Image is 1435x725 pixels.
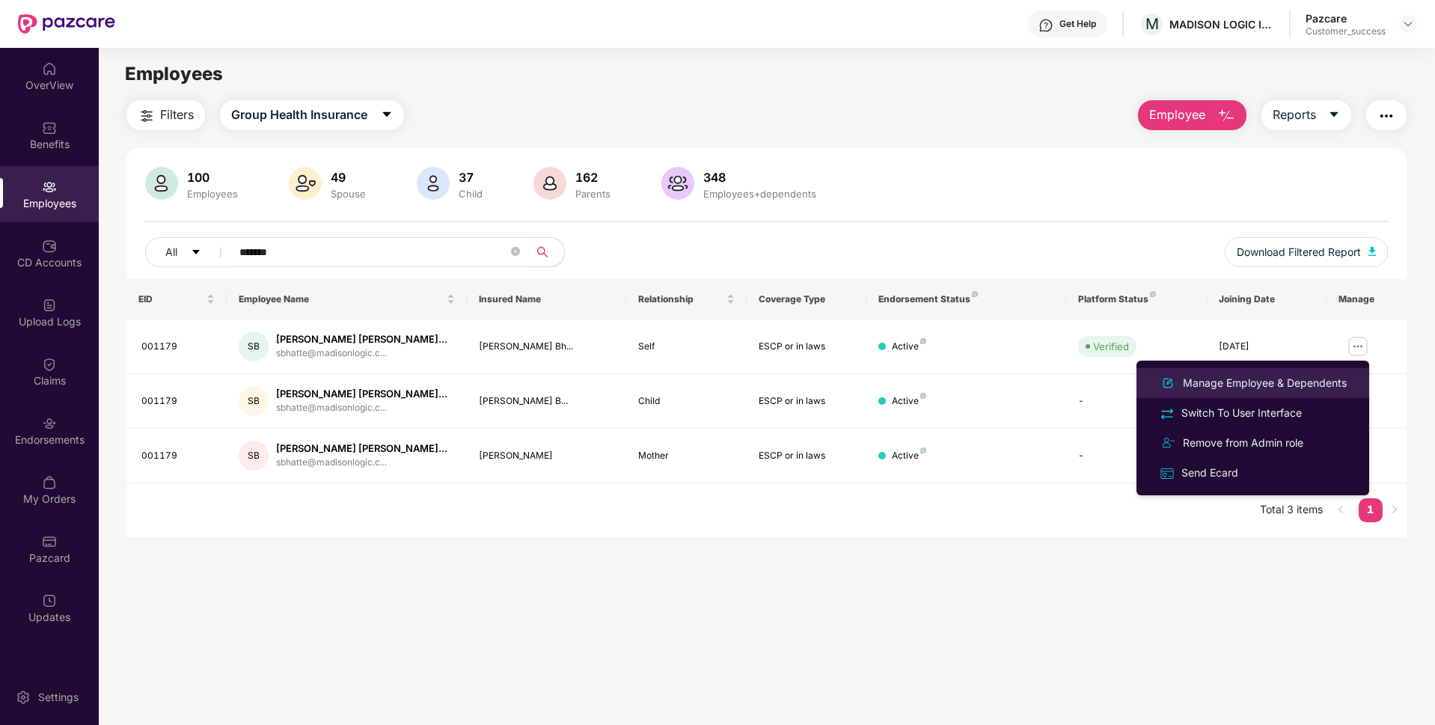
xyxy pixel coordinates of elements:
button: Reportscaret-down [1261,100,1351,130]
th: Coverage Type [747,279,866,319]
img: svg+xml;base64,PHN2ZyB4bWxucz0iaHR0cDovL3d3dy53My5vcmcvMjAwMC9zdmciIHdpZHRoPSIyNCIgaGVpZ2h0PSIyNC... [1377,107,1395,125]
div: Active [892,394,926,409]
div: SB [239,331,269,361]
img: svg+xml;base64,PHN2ZyB4bWxucz0iaHR0cDovL3d3dy53My5vcmcvMjAwMC9zdmciIHhtbG5zOnhsaW5rPSJodHRwOi8vd3... [417,167,450,200]
div: Endorsement Status [878,293,1054,305]
a: 1 [1359,498,1383,521]
div: 100 [184,170,241,185]
div: Employees+dependents [700,188,819,200]
div: [DATE] [1219,340,1315,354]
div: ESCP or in laws [759,449,854,463]
td: - [1066,429,1206,483]
div: 001179 [141,340,215,354]
div: [PERSON_NAME] Bh... [479,340,615,354]
img: svg+xml;base64,PHN2ZyB4bWxucz0iaHR0cDovL3d3dy53My5vcmcvMjAwMC9zdmciIHdpZHRoPSI4IiBoZWlnaHQ9IjgiIH... [1150,291,1156,297]
img: svg+xml;base64,PHN2ZyBpZD0iRW1wbG95ZWVzIiB4bWxucz0iaHR0cDovL3d3dy53My5vcmcvMjAwMC9zdmciIHdpZHRoPS... [42,180,57,195]
img: svg+xml;base64,PHN2ZyBpZD0iQ2xhaW0iIHhtbG5zPSJodHRwOi8vd3d3LnczLm9yZy8yMDAwL3N2ZyIgd2lkdGg9IjIwIi... [42,357,57,372]
span: Download Filtered Report [1237,244,1361,260]
div: Self [638,340,734,354]
span: Group Health Insurance [231,105,367,124]
div: Remove from Admin role [1180,435,1306,451]
div: 37 [456,170,486,185]
img: svg+xml;base64,PHN2ZyB4bWxucz0iaHR0cDovL3d3dy53My5vcmcvMjAwMC9zdmciIHhtbG5zOnhsaW5rPSJodHRwOi8vd3... [289,167,322,200]
span: close-circle [511,247,520,256]
span: Reports [1273,105,1316,124]
img: svg+xml;base64,PHN2ZyB4bWxucz0iaHR0cDovL3d3dy53My5vcmcvMjAwMC9zdmciIHdpZHRoPSI4IiBoZWlnaHQ9IjgiIH... [920,338,926,344]
div: sbhatte@madisonlogic.c... [276,346,447,361]
span: EID [138,293,204,305]
img: svg+xml;base64,PHN2ZyB4bWxucz0iaHR0cDovL3d3dy53My5vcmcvMjAwMC9zdmciIHhtbG5zOnhsaW5rPSJodHRwOi8vd3... [145,167,178,200]
div: Customer_success [1306,25,1386,37]
span: right [1390,505,1399,514]
img: svg+xml;base64,PHN2ZyBpZD0iSGVscC0zMngzMiIgeG1sbnM9Imh0dHA6Ly93d3cudzMub3JnLzIwMDAvc3ZnIiB3aWR0aD... [1038,18,1053,33]
th: Relationship [626,279,746,319]
img: New Pazcare Logo [18,14,115,34]
div: 001179 [141,449,215,463]
img: svg+xml;base64,PHN2ZyB4bWxucz0iaHR0cDovL3d3dy53My5vcmcvMjAwMC9zdmciIHdpZHRoPSIyNCIgaGVpZ2h0PSIyNC... [138,107,156,125]
div: Pazcare [1306,11,1386,25]
div: sbhatte@madisonlogic.c... [276,401,447,415]
div: [PERSON_NAME] [PERSON_NAME]... [276,387,447,401]
th: Employee Name [227,279,467,319]
div: Get Help [1059,18,1096,30]
span: search [527,246,557,258]
button: Employee [1138,100,1246,130]
span: Employees [125,63,223,85]
div: Active [892,340,926,354]
button: Group Health Insurancecaret-down [220,100,404,130]
button: Allcaret-down [145,237,236,267]
img: manageButton [1346,334,1370,358]
img: svg+xml;base64,PHN2ZyB4bWxucz0iaHR0cDovL3d3dy53My5vcmcvMjAwMC9zdmciIHdpZHRoPSIxNiIgaGVpZ2h0PSIxNi... [1159,465,1175,482]
span: caret-down [191,247,201,259]
div: 162 [572,170,614,185]
td: - [1066,374,1206,429]
li: 1 [1359,498,1383,522]
div: Verified [1093,339,1129,354]
div: Mother [638,449,734,463]
div: Send Ecard [1178,465,1241,481]
div: sbhatte@madisonlogic.c... [276,456,447,470]
div: Child [638,394,734,409]
div: Parents [572,188,614,200]
div: 49 [328,170,369,185]
div: SB [239,441,269,471]
button: left [1329,498,1353,522]
span: All [165,244,177,260]
span: Employee Name [239,293,444,305]
img: svg+xml;base64,PHN2ZyB4bWxucz0iaHR0cDovL3d3dy53My5vcmcvMjAwMC9zdmciIHhtbG5zOnhsaW5rPSJodHRwOi8vd3... [1217,107,1235,125]
div: 001179 [141,394,215,409]
span: left [1336,505,1345,514]
img: svg+xml;base64,PHN2ZyBpZD0iQmVuZWZpdHMiIHhtbG5zPSJodHRwOi8vd3d3LnczLm9yZy8yMDAwL3N2ZyIgd2lkdGg9Ij... [42,120,57,135]
div: [PERSON_NAME] [479,449,615,463]
img: svg+xml;base64,PHN2ZyBpZD0iU2V0dGluZy0yMHgyMCIgeG1sbnM9Imh0dHA6Ly93d3cudzMub3JnLzIwMDAvc3ZnIiB3aW... [16,690,31,705]
img: svg+xml;base64,PHN2ZyB4bWxucz0iaHR0cDovL3d3dy53My5vcmcvMjAwMC9zdmciIHhtbG5zOnhsaW5rPSJodHRwOi8vd3... [661,167,694,200]
li: Previous Page [1329,498,1353,522]
div: [PERSON_NAME] [PERSON_NAME]... [276,441,447,456]
span: caret-down [381,108,393,122]
div: Manage Employee & Dependents [1180,375,1350,391]
span: caret-down [1328,108,1340,122]
span: Relationship [638,293,723,305]
li: Next Page [1383,498,1407,522]
div: Active [892,449,926,463]
img: svg+xml;base64,PHN2ZyBpZD0iUGF6Y2FyZCIgeG1sbnM9Imh0dHA6Ly93d3cudzMub3JnLzIwMDAvc3ZnIiB3aWR0aD0iMj... [42,534,57,549]
div: Platform Status [1078,293,1194,305]
img: svg+xml;base64,PHN2ZyBpZD0iTXlfT3JkZXJzIiBkYXRhLW5hbWU9Ik15IE9yZGVycyIgeG1sbnM9Imh0dHA6Ly93d3cudz... [42,475,57,490]
div: [PERSON_NAME] B... [479,394,615,409]
img: svg+xml;base64,PHN2ZyB4bWxucz0iaHR0cDovL3d3dy53My5vcmcvMjAwMC9zdmciIHdpZHRoPSI4IiBoZWlnaHQ9IjgiIH... [972,291,978,297]
div: [PERSON_NAME] [PERSON_NAME]... [276,332,447,346]
th: EID [126,279,227,319]
div: MADISON LOGIC INDIA PRIVATE LIMITED [1169,17,1274,31]
img: svg+xml;base64,PHN2ZyB4bWxucz0iaHR0cDovL3d3dy53My5vcmcvMjAwMC9zdmciIHdpZHRoPSI4IiBoZWlnaHQ9IjgiIH... [920,447,926,453]
img: svg+xml;base64,PHN2ZyBpZD0iQ0RfQWNjb3VudHMiIGRhdGEtbmFtZT0iQ0QgQWNjb3VudHMiIHhtbG5zPSJodHRwOi8vd3... [42,239,57,254]
img: svg+xml;base64,PHN2ZyB4bWxucz0iaHR0cDovL3d3dy53My5vcmcvMjAwMC9zdmciIHdpZHRoPSI4IiBoZWlnaHQ9IjgiIH... [920,393,926,399]
div: Switch To User Interface [1178,405,1305,421]
li: Total 3 items [1260,498,1323,522]
img: svg+xml;base64,PHN2ZyBpZD0iVXBsb2FkX0xvZ3MiIGRhdGEtbmFtZT0iVXBsb2FkIExvZ3MiIHhtbG5zPSJodHRwOi8vd3... [42,298,57,313]
button: search [527,237,565,267]
th: Insured Name [467,279,627,319]
img: svg+xml;base64,PHN2ZyB4bWxucz0iaHR0cDovL3d3dy53My5vcmcvMjAwMC9zdmciIHdpZHRoPSIyNCIgaGVpZ2h0PSIyNC... [1159,406,1175,422]
span: M [1145,15,1159,33]
div: Child [456,188,486,200]
button: Download Filtered Report [1225,237,1388,267]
